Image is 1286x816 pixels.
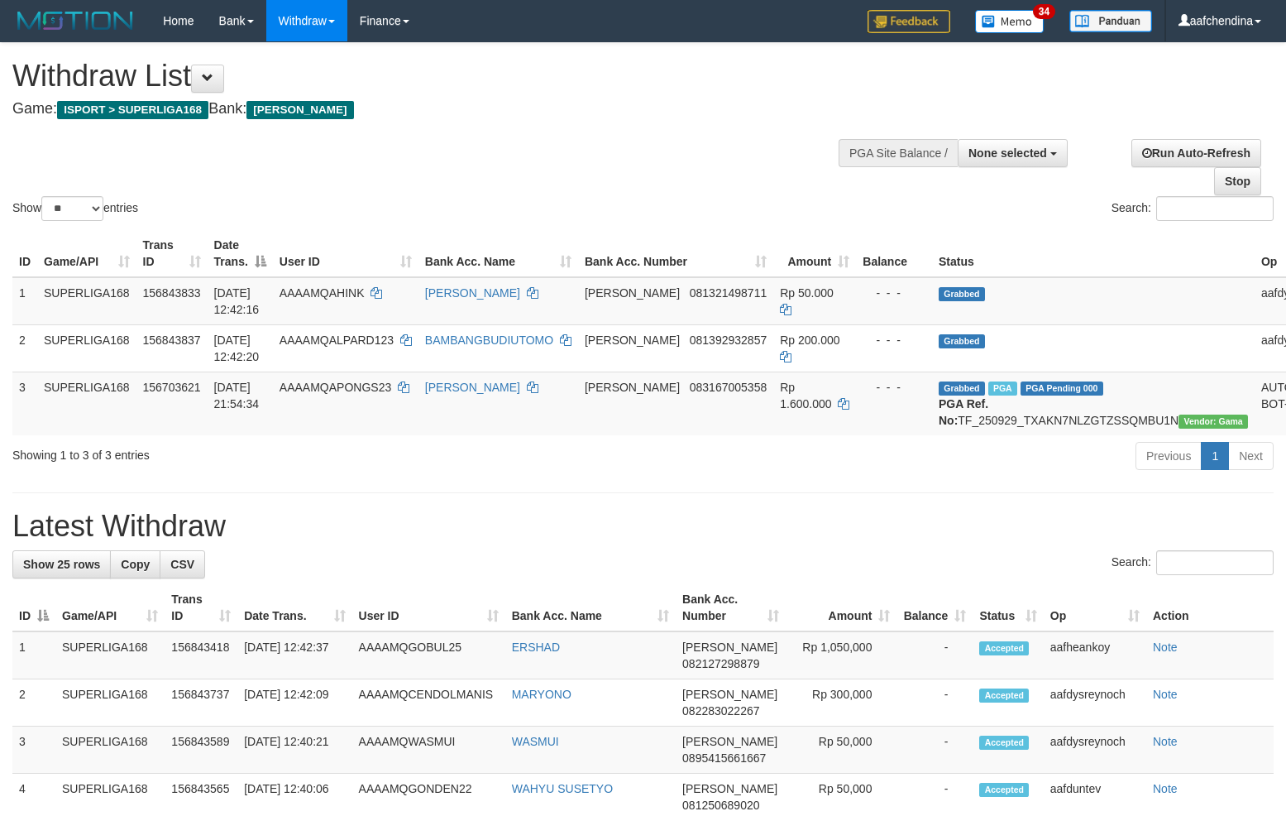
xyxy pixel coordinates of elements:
span: AAAAMQAHINK [280,286,365,300]
span: AAAAMQAPONGS23 [280,381,391,394]
a: 1 [1201,442,1229,470]
span: [PERSON_NAME] [682,735,777,748]
a: Next [1228,442,1274,470]
label: Search: [1112,196,1274,221]
span: Copy 083167005358 to clipboard [690,381,767,394]
span: None selected [968,146,1047,160]
span: 156843833 [143,286,201,300]
td: 3 [12,727,55,774]
td: SUPERLIGA168 [37,372,136,435]
span: [PERSON_NAME] [682,641,777,654]
span: Copy 0895415661667 to clipboard [682,751,766,765]
a: WASMUI [512,735,559,748]
button: None selected [958,139,1068,167]
span: Rp 200.000 [780,334,839,347]
td: AAAAMQCENDOLMANIS [352,679,505,727]
th: Amount: activate to sort column ascending [773,230,856,277]
span: Marked by aafchhiseyha [988,382,1017,396]
img: MOTION_logo.png [12,8,138,33]
td: SUPERLIGA168 [37,277,136,325]
span: Grabbed [939,334,985,348]
img: panduan.png [1069,10,1152,32]
th: Bank Acc. Name: activate to sort column ascending [418,230,578,277]
span: AAAAMQALPARD123 [280,334,394,347]
a: Copy [110,550,160,578]
th: Game/API: activate to sort column ascending [55,584,165,631]
span: Copy 082283022267 to clipboard [682,704,759,718]
td: SUPERLIGA168 [55,727,165,774]
div: - - - [863,285,925,301]
td: Rp 1,050,000 [786,631,897,679]
th: Status: activate to sort column ascending [973,584,1043,631]
td: Rp 300,000 [786,679,897,727]
td: Rp 50,000 [786,727,897,774]
a: Note [1153,782,1178,795]
a: MARYONO [512,688,571,701]
span: [PERSON_NAME] [682,782,777,795]
a: [PERSON_NAME] [425,381,520,394]
td: SUPERLIGA168 [55,679,165,727]
span: Accepted [979,689,1029,703]
span: Copy 082127298879 to clipboard [682,657,759,670]
td: SUPERLIGA168 [55,631,165,679]
td: [DATE] 12:42:37 [237,631,351,679]
th: Amount: activate to sort column ascending [786,584,897,631]
img: Feedback.jpg [868,10,950,33]
a: Stop [1214,167,1261,195]
a: Show 25 rows [12,550,111,578]
td: 1 [12,277,37,325]
h1: Withdraw List [12,60,841,93]
span: PGA Pending [1021,382,1103,396]
div: PGA Site Balance / [839,139,958,167]
span: Show 25 rows [23,558,100,571]
span: Accepted [979,641,1029,655]
span: Grabbed [939,287,985,301]
th: Date Trans.: activate to sort column descending [208,230,273,277]
span: [DATE] 12:42:16 [214,286,260,316]
td: 156843589 [165,727,237,774]
img: Button%20Memo.svg [975,10,1045,33]
span: Copy [121,558,150,571]
a: WAHYU SUSETYO [512,782,613,795]
th: Trans ID: activate to sort column ascending [165,584,237,631]
span: [DATE] 21:54:34 [214,381,260,410]
span: 156843837 [143,334,201,347]
span: [PERSON_NAME] [585,334,680,347]
td: 1 [12,631,55,679]
a: ERSHAD [512,641,560,654]
td: aafdysreynoch [1044,727,1146,774]
th: ID: activate to sort column descending [12,584,55,631]
td: SUPERLIGA168 [37,324,136,372]
th: Balance: activate to sort column ascending [896,584,973,631]
b: PGA Ref. No: [939,397,988,427]
span: Accepted [979,783,1029,797]
td: - [896,679,973,727]
span: [PERSON_NAME] [246,101,353,119]
span: Copy 081321498711 to clipboard [690,286,767,300]
label: Show entries [12,196,138,221]
span: Accepted [979,736,1029,750]
a: Note [1153,641,1178,654]
span: [PERSON_NAME] [585,381,680,394]
th: Bank Acc. Name: activate to sort column ascending [505,584,676,631]
td: [DATE] 12:42:09 [237,679,351,727]
th: Action [1146,584,1274,631]
th: Date Trans.: activate to sort column ascending [237,584,351,631]
div: - - - [863,379,925,396]
a: Note [1153,688,1178,701]
span: ISPORT > SUPERLIGA168 [57,101,208,119]
td: 3 [12,372,37,435]
th: User ID: activate to sort column ascending [352,584,505,631]
span: [PERSON_NAME] [682,688,777,701]
th: ID [12,230,37,277]
span: Grabbed [939,382,985,396]
td: - [896,631,973,679]
div: - - - [863,332,925,348]
input: Search: [1156,196,1274,221]
input: Search: [1156,550,1274,575]
span: Rp 1.600.000 [780,381,831,410]
th: Bank Acc. Number: activate to sort column ascending [578,230,773,277]
a: Run Auto-Refresh [1131,139,1261,167]
td: 156843418 [165,631,237,679]
th: Trans ID: activate to sort column ascending [136,230,208,277]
